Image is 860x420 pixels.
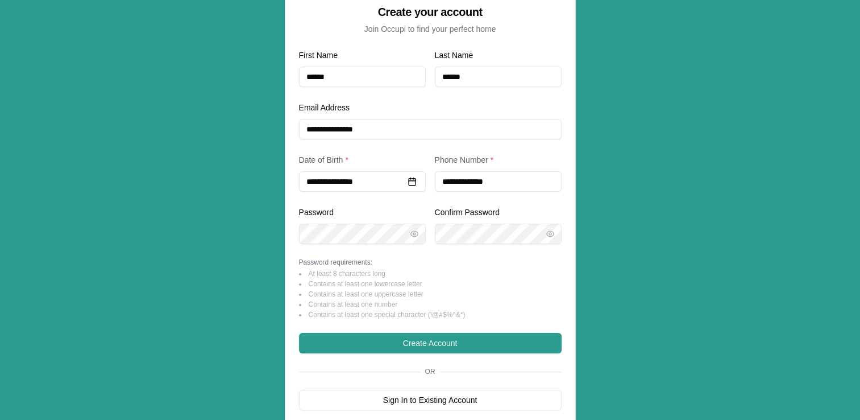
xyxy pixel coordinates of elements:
[299,51,338,60] label: First Name
[299,310,562,319] li: Contains at least one special character (!@#$%^&*)
[299,155,348,164] label: Date of Birth
[299,4,562,20] div: Create your account
[435,51,473,60] label: Last Name
[421,367,440,376] span: Or
[299,333,562,353] button: Create Account
[299,103,350,112] label: Email Address
[299,23,562,35] div: Join Occupi to find your perfect home
[299,279,562,289] li: Contains at least one lowercase letter
[435,155,494,164] label: Phone Number
[299,269,562,278] li: At least 8 characters long
[299,290,562,299] li: Contains at least one uppercase letter
[299,300,562,309] li: Contains at least one number
[435,208,500,217] label: Confirm Password
[299,208,334,217] label: Password
[299,390,562,410] button: Sign In to Existing Account
[299,258,562,267] p: Password requirements:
